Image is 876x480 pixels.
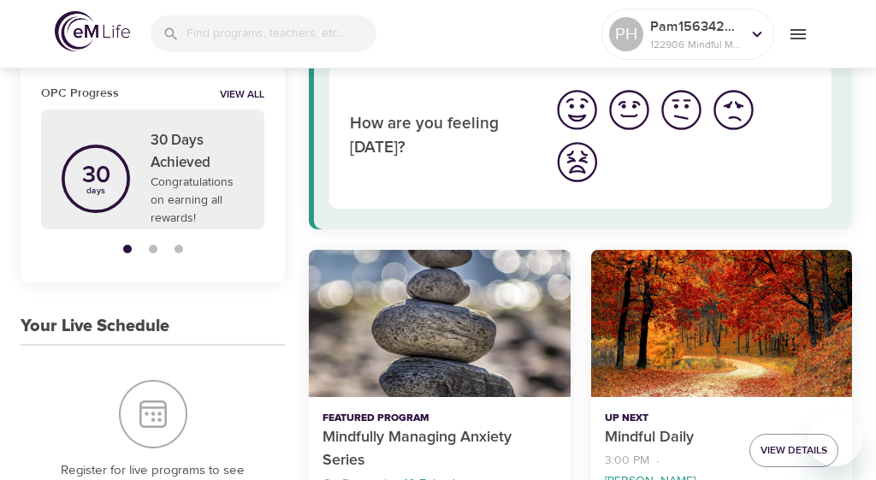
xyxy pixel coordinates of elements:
input: Find programs, teachers, etc... [186,15,376,52]
div: PH [609,17,643,51]
p: 3:00 PM [605,452,649,470]
img: bad [710,86,757,133]
p: Pam1563429713 [650,16,741,37]
button: Mindful Daily [591,250,852,397]
p: How are you feeling [DATE]? [350,112,530,161]
p: Mindfully Managing Anxiety Series [323,426,556,472]
button: View Details [749,434,838,467]
h3: Your Live Schedule [21,317,169,336]
iframe: Button to launch messaging window [808,412,862,466]
p: Featured Program [323,411,556,426]
button: I'm feeling bad [707,84,760,136]
p: days [82,187,110,194]
li: · [656,449,660,472]
p: 30 [82,163,110,187]
p: Up Next [605,411,736,426]
button: I'm feeling worst [551,136,603,188]
img: worst [553,139,601,186]
p: 30 Days Achieved [151,130,244,174]
p: 122906 Mindful Minutes [650,37,741,52]
button: Mindfully Managing Anxiety Series [309,250,570,397]
img: ok [658,86,705,133]
button: menu [774,10,821,57]
img: good [606,86,653,133]
p: Congratulations on earning all rewards! [151,174,244,228]
button: I'm feeling ok [655,84,707,136]
button: I'm feeling great [551,84,603,136]
img: Your Live Schedule [119,380,187,448]
span: View Details [761,441,827,459]
img: logo [55,11,130,51]
p: Mindful Daily [605,426,736,449]
a: View all notifications [220,88,264,103]
img: great [553,86,601,133]
button: I'm feeling good [603,84,655,136]
h6: OPC Progress [41,84,119,103]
